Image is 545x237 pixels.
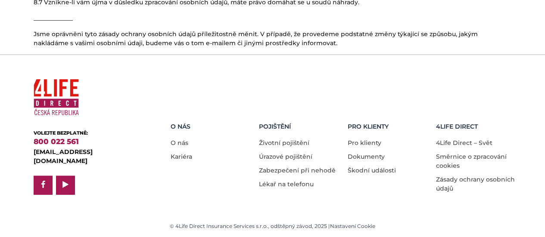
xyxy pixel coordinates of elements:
img: 4Life Direct Česká republika logo [34,76,79,119]
a: [EMAIL_ADDRESS][DOMAIN_NAME] [34,148,93,165]
h5: Pro Klienty [348,123,430,130]
div: © 4Life Direct Insurance Services s.r.o., odštěpný závod, 2025 | [34,222,512,230]
a: 4Life Direct – Svět [436,139,492,147]
h5: 4LIFE DIRECT [436,123,518,130]
h5: O nás [171,123,253,130]
p: Jsme oprávněni tyto zásady ochrany osobních údajů příležitostně měnit. V případě, že provedeme po... [34,30,512,48]
a: Škodní události [348,166,396,174]
div: VOLEJTE BEZPLATNĚ: [34,129,143,137]
h5: Pojištění [259,123,341,130]
a: Kariéra [171,153,192,160]
a: Nastavení Cookie [330,223,375,229]
a: 800 022 561 [34,137,79,146]
a: Zásady ochrany osobních údajů [436,175,515,192]
a: O nás [171,139,188,147]
a: Dokumenty [348,153,385,160]
a: Úrazové pojištění [259,153,312,160]
a: Pro klienty [348,139,381,147]
a: Životní pojištění [259,139,309,147]
a: Směrnice o zpracování cookies [436,153,507,169]
p: _____________ [34,14,512,23]
a: Lékař na telefonu [259,180,314,188]
a: Zabezpečení při nehodě [259,166,336,174]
